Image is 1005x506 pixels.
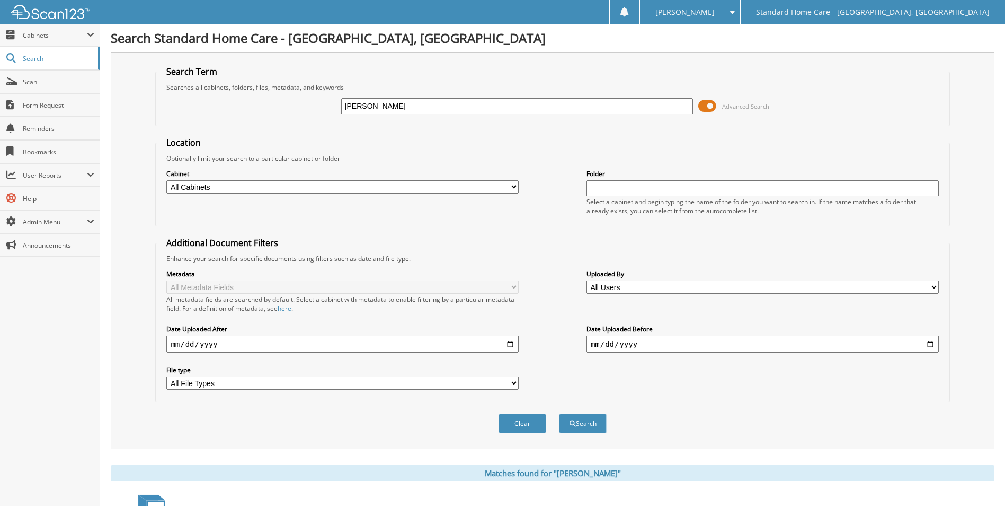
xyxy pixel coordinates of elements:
[166,169,519,178] label: Cabinet
[23,147,94,156] span: Bookmarks
[111,465,994,481] div: Matches found for "[PERSON_NAME]"
[23,194,94,203] span: Help
[166,336,519,353] input: start
[586,197,939,215] div: Select a cabinet and begin typing the name of the folder you want to search in. If the name match...
[166,365,519,374] label: File type
[722,102,769,110] span: Advanced Search
[499,414,546,433] button: Clear
[23,124,94,133] span: Reminders
[161,137,206,149] legend: Location
[559,414,607,433] button: Search
[11,5,90,19] img: scan123-logo-white.svg
[278,304,291,313] a: here
[23,31,87,40] span: Cabinets
[161,83,944,92] div: Searches all cabinets, folders, files, metadata, and keywords
[655,9,715,15] span: [PERSON_NAME]
[161,66,223,77] legend: Search Term
[586,169,939,178] label: Folder
[586,325,939,334] label: Date Uploaded Before
[161,237,283,249] legend: Additional Document Filters
[23,171,87,180] span: User Reports
[23,101,94,110] span: Form Request
[23,217,87,226] span: Admin Menu
[23,241,94,250] span: Announcements
[586,269,939,278] label: Uploaded By
[166,325,519,334] label: Date Uploaded After
[166,295,519,313] div: All metadata fields are searched by default. Select a cabinet with metadata to enable filtering b...
[161,254,944,263] div: Enhance your search for specific documents using filters such as date and file type.
[161,154,944,163] div: Optionally limit your search to a particular cabinet or folder
[756,9,990,15] span: Standard Home Care - [GEOGRAPHIC_DATA], [GEOGRAPHIC_DATA]
[23,77,94,86] span: Scan
[166,269,519,278] label: Metadata
[111,29,994,47] h1: Search Standard Home Care - [GEOGRAPHIC_DATA], [GEOGRAPHIC_DATA]
[23,54,93,63] span: Search
[586,336,939,353] input: end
